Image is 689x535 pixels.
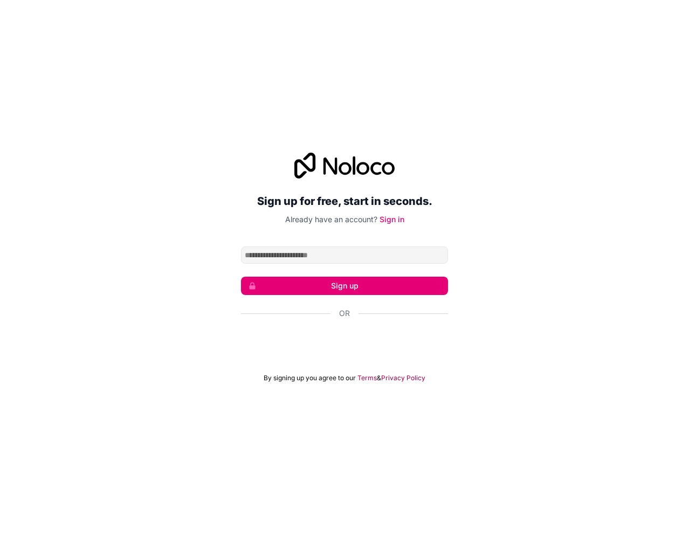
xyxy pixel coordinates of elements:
[381,374,425,382] a: Privacy Policy
[339,308,350,319] span: Or
[357,374,377,382] a: Terms
[285,215,377,224] span: Already have an account?
[380,215,404,224] a: Sign in
[241,191,448,211] h2: Sign up for free, start in seconds.
[264,374,356,382] span: By signing up you agree to our
[241,246,448,264] input: Email address
[241,277,448,295] button: Sign up
[377,374,381,382] span: &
